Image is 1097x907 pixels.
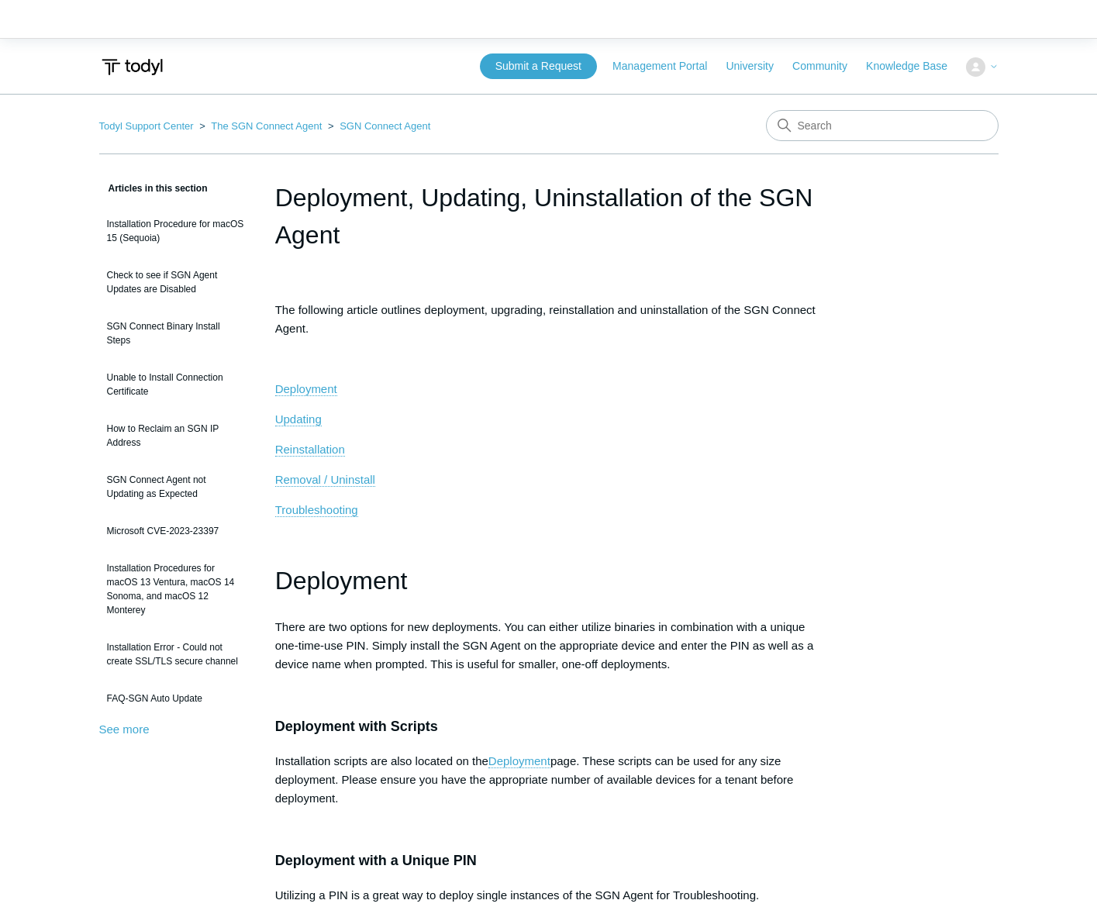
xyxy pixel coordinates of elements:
a: Installation Procedures for macOS 13 Ventura, macOS 14 Sonoma, and macOS 12 Monterey [99,554,252,625]
span: Deployment with Scripts [275,719,438,734]
h1: Deployment, Updating, Uninstallation of the SGN Agent [275,179,823,253]
a: Deployment [275,382,337,396]
input: Search [766,110,999,141]
a: Submit a Request [480,53,597,79]
a: Check to see if SGN Agent Updates are Disabled [99,260,252,304]
span: Deployment [275,382,337,395]
li: SGN Connect Agent [325,120,430,132]
li: The SGN Connect Agent [196,120,325,132]
a: The SGN Connect Agent [211,120,322,132]
a: FAQ-SGN Auto Update [99,684,252,713]
a: SGN Connect Agent [340,120,430,132]
a: SGN Connect Binary Install Steps [99,312,252,355]
a: How to Reclaim an SGN IP Address [99,414,252,457]
a: Installation Error - Could not create SSL/TLS secure channel [99,633,252,676]
a: Management Portal [612,58,723,74]
a: See more [99,722,150,736]
a: Microsoft CVE-2023-23397 [99,516,252,546]
a: SGN Connect Agent not Updating as Expected [99,465,252,509]
a: Deployment [488,754,550,768]
img: Todyl Support Center Help Center home page [99,53,165,81]
span: Installation scripts are also located on the [275,754,488,767]
span: Removal / Uninstall [275,473,375,486]
span: There are two options for new deployments. You can either utilize binaries in combination with a ... [275,620,814,671]
li: Todyl Support Center [99,120,197,132]
span: Utilizing a PIN is a great way to deploy single instances of the SGN Agent for Troubleshooting. [275,888,760,902]
span: Deployment with a Unique PIN [275,853,477,868]
a: Todyl Support Center [99,120,194,132]
a: Installation Procedure for macOS 15 (Sequoia) [99,209,252,253]
span: Articles in this section [99,183,208,194]
span: page. These scripts can be used for any size deployment. Please ensure you have the appropriate n... [275,754,794,805]
a: Reinstallation [275,443,345,457]
span: Reinstallation [275,443,345,456]
a: Troubleshooting [275,503,358,517]
a: University [726,58,788,74]
a: Community [792,58,863,74]
a: Knowledge Base [866,58,963,74]
span: The following article outlines deployment, upgrading, reinstallation and uninstallation of the SG... [275,303,816,335]
a: Removal / Uninstall [275,473,375,487]
span: Troubleshooting [275,503,358,516]
a: Updating [275,412,322,426]
a: Unable to Install Connection Certificate [99,363,252,406]
span: Deployment [275,567,408,595]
